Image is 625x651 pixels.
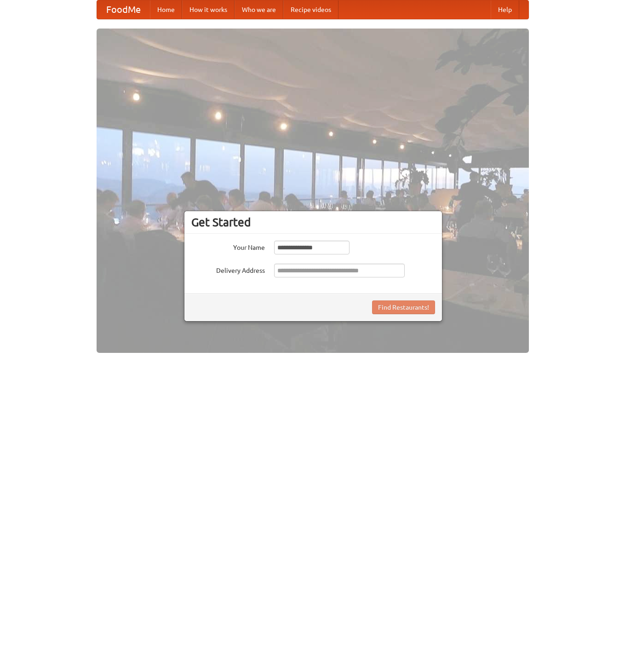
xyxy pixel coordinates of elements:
[191,215,435,229] h3: Get Started
[372,300,435,314] button: Find Restaurants!
[182,0,235,19] a: How it works
[191,264,265,275] label: Delivery Address
[491,0,519,19] a: Help
[283,0,338,19] a: Recipe videos
[97,0,150,19] a: FoodMe
[150,0,182,19] a: Home
[191,241,265,252] label: Your Name
[235,0,283,19] a: Who we are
